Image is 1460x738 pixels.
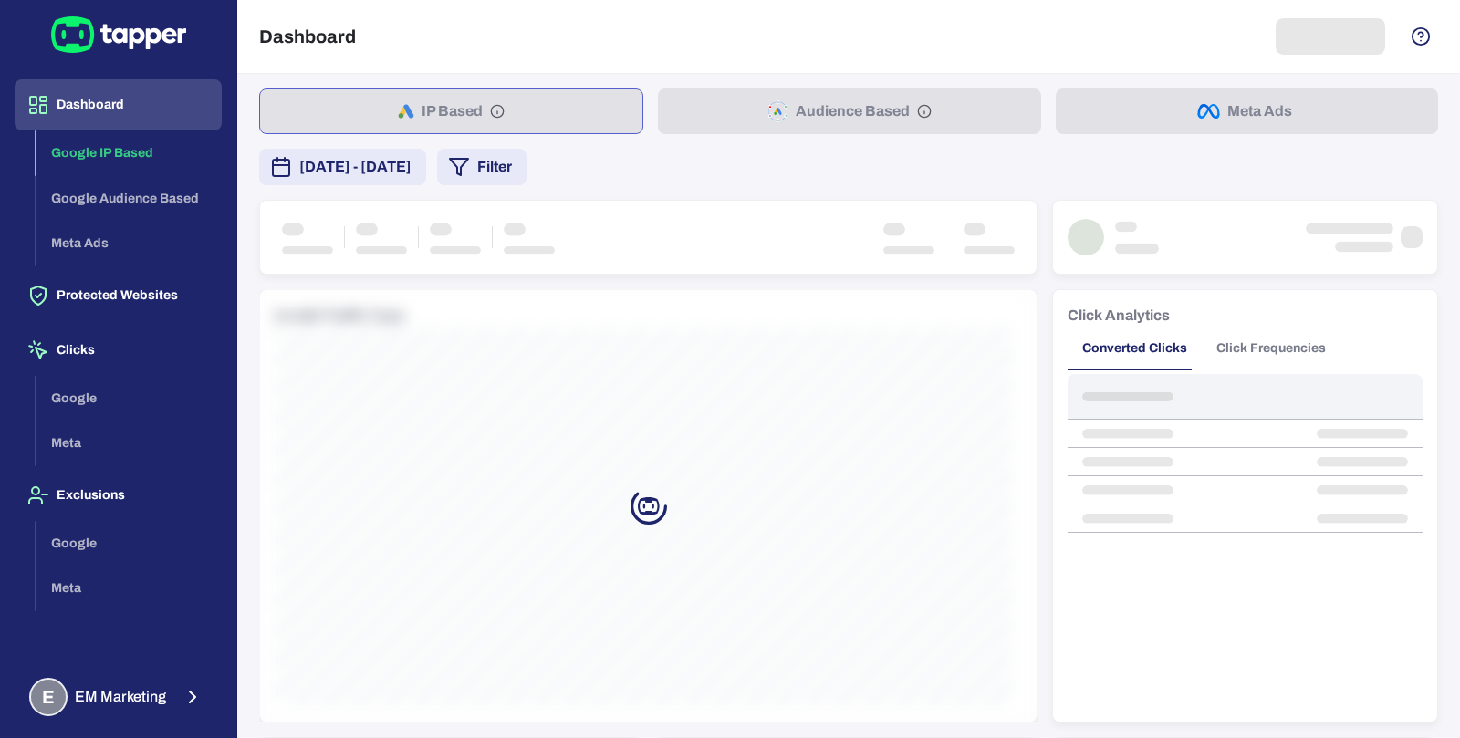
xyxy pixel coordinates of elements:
a: Protected Websites [15,286,222,302]
button: Clicks [15,325,222,376]
div: E [29,678,68,716]
button: [DATE] - [DATE] [259,149,426,185]
a: Exclusions [15,486,222,502]
button: Converted Clicks [1068,327,1202,370]
button: Click Frequencies [1202,327,1340,370]
span: [DATE] - [DATE] [299,156,412,178]
span: EM Marketing [75,688,166,706]
button: Protected Websites [15,270,222,321]
h5: Dashboard [259,26,356,47]
button: Filter [437,149,527,185]
a: Clicks [15,341,222,357]
button: EEM Marketing [15,670,222,723]
button: Exclusions [15,470,222,521]
button: Dashboard [15,79,222,130]
a: Dashboard [15,96,222,111]
h6: Click Analytics [1068,305,1170,327]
